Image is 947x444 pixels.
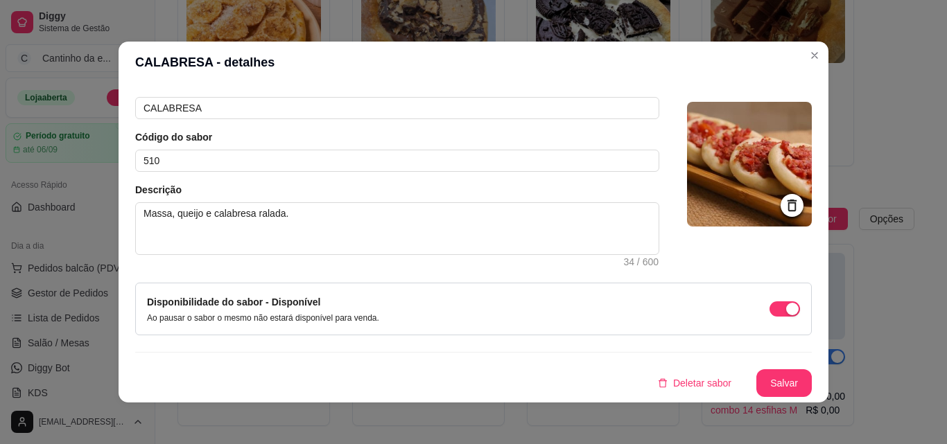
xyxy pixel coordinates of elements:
[135,97,659,119] input: Ex.: Calabresa acebolada
[135,130,659,144] article: Código do sabor
[135,183,659,197] article: Descrição
[756,369,812,397] button: Salvar
[119,42,828,83] header: CALABRESA - detalhes
[687,102,812,227] img: logo da loja
[147,312,379,323] p: Ao pausar o sabor o mesmo não estará disponível para venda.
[647,369,742,397] button: deleteDeletar sabor
[658,378,668,388] span: delete
[135,150,659,172] input: Ex.: 122
[803,44,826,66] button: Close
[147,296,320,308] label: Disponibilidade do sabor - Disponível
[136,203,659,254] textarea: Massa, queijo e calabresa ralada.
